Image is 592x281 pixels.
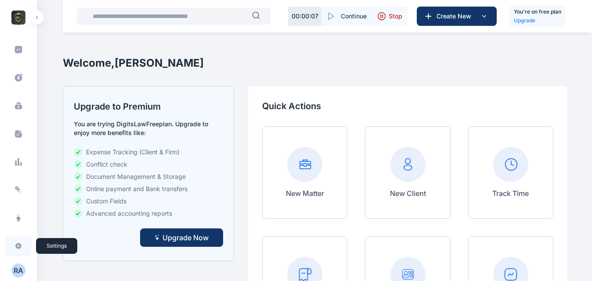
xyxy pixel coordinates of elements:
[86,197,126,206] span: Custom Fields
[86,185,188,193] span: Online payment and Bank transfers
[86,160,127,169] span: Conflict check
[492,188,529,199] p: Track Time
[162,232,209,243] span: Upgrade Now
[5,263,32,277] button: RA
[74,120,223,137] p: You are trying DigitsLaw Free plan. Upgrade to enjoy more benefits like:
[63,56,204,70] h2: Welcome, [PERSON_NAME]
[321,7,372,26] button: Continue
[514,7,561,16] h5: You're on free plan
[389,12,402,21] span: Stop
[86,209,172,218] span: Advanced accounting reports
[341,12,367,21] span: Continue
[86,148,180,157] span: Expense Tracking (Client & Firm)
[433,12,479,21] span: Create New
[74,100,223,113] h2: Upgrade to Premium
[390,188,426,199] p: New Client
[417,7,497,26] button: Create New
[140,228,223,247] button: Upgrade Now
[262,100,553,112] p: Quick Actions
[5,235,32,256] a: settings
[514,16,561,25] a: Upgrade
[292,12,318,21] p: 00 : 00 : 07
[372,7,408,26] button: Stop
[86,172,186,181] span: Document Management & Storage
[11,265,25,276] div: R A
[286,188,324,199] p: New Matter
[11,263,25,277] button: RA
